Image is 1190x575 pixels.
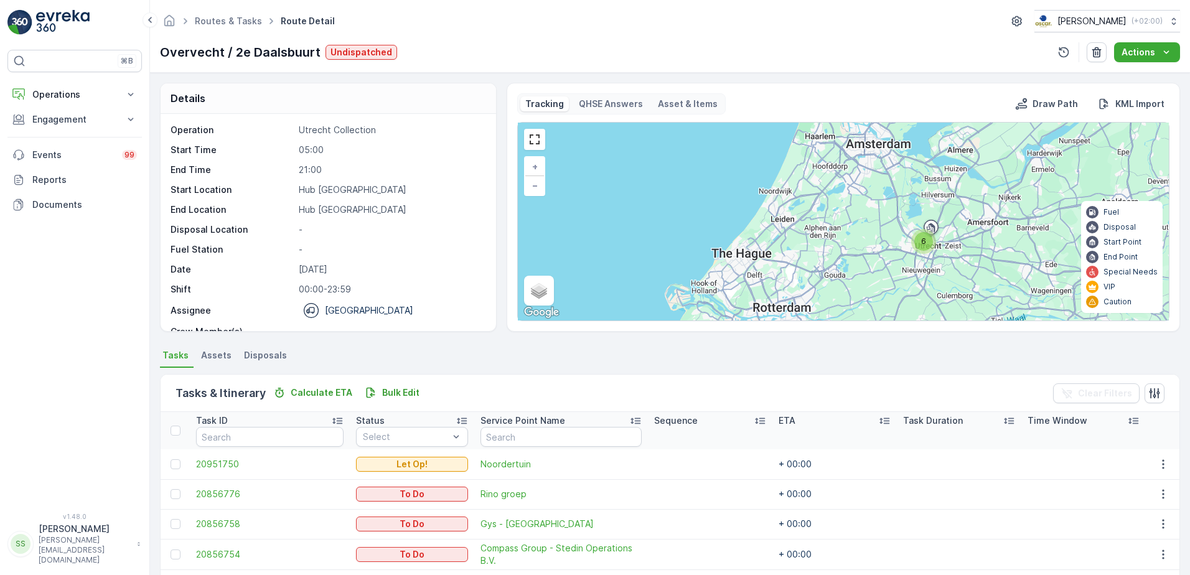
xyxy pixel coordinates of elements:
[356,414,385,427] p: Status
[196,518,344,530] a: 20856758
[268,385,357,400] button: Calculate ETA
[525,277,553,304] a: Layers
[772,539,897,569] td: + 00:00
[363,431,449,443] p: Select
[32,88,117,101] p: Operations
[1028,414,1087,427] p: Time Window
[521,304,562,320] a: Open this area in Google Maps (opens a new window)
[480,458,642,470] a: Noordertuin
[162,349,189,362] span: Tasks
[299,243,483,256] p: -
[299,124,483,136] p: Utrecht Collection
[1034,10,1180,32] button: [PERSON_NAME](+02:00)
[171,184,294,196] p: Start Location
[299,223,483,236] p: -
[921,236,926,246] span: 6
[196,458,344,470] a: 20951750
[1010,96,1083,111] button: Draw Path
[124,150,134,160] p: 99
[176,385,266,402] p: Tasks & Itinerary
[196,488,344,500] a: 20856776
[1033,98,1078,110] p: Draw Path
[171,263,294,276] p: Date
[11,534,30,554] div: SS
[1131,16,1163,26] p: ( +02:00 )
[400,488,424,500] p: To Do
[903,414,963,427] p: Task Duration
[171,243,294,256] p: Fuel Station
[356,487,468,502] button: To Do
[299,164,483,176] p: 21:00
[299,263,483,276] p: [DATE]
[518,123,1169,320] div: 0
[7,82,142,107] button: Operations
[171,164,294,176] p: End Time
[779,414,795,427] p: ETA
[400,518,424,530] p: To Do
[299,144,483,156] p: 05:00
[171,325,294,338] p: Crew Member(s)
[7,192,142,217] a: Documents
[171,124,294,136] p: Operation
[1093,96,1169,111] button: KML Import
[1057,15,1127,27] p: [PERSON_NAME]
[1034,14,1052,28] img: basis-logo_rgb2x.png
[171,519,180,529] div: Toggle Row Selected
[521,304,562,320] img: Google
[299,283,483,296] p: 00:00-23:59
[1078,387,1132,400] p: Clear Filters
[171,304,211,317] p: Assignee
[171,549,180,559] div: Toggle Row Selected
[7,143,142,167] a: Events99
[244,349,287,362] span: Disposals
[299,203,483,216] p: Hub [GEOGRAPHIC_DATA]
[7,10,32,35] img: logo
[356,457,468,472] button: Let Op!
[325,304,413,317] p: [GEOGRAPHIC_DATA]
[299,325,483,338] p: -
[480,542,642,567] a: Compass Group - Stedin Operations B.V.
[480,427,642,447] input: Search
[7,167,142,192] a: Reports
[171,91,205,106] p: Details
[32,199,137,211] p: Documents
[360,385,424,400] button: Bulk Edit
[195,16,262,26] a: Routes & Tasks
[1103,207,1119,217] p: Fuel
[278,15,337,27] span: Route Detail
[32,174,137,186] p: Reports
[480,518,642,530] a: Gys - Amsterdamse straatweg
[400,548,424,561] p: To Do
[911,229,936,254] div: 6
[171,459,180,469] div: Toggle Row Selected
[196,427,344,447] input: Search
[171,489,180,499] div: Toggle Row Selected
[1114,42,1180,62] button: Actions
[1103,222,1136,232] p: Disposal
[480,488,642,500] a: Rino groep
[525,130,544,149] a: View Fullscreen
[291,386,352,399] p: Calculate ETA
[772,449,897,479] td: + 00:00
[201,349,232,362] span: Assets
[1122,46,1155,58] p: Actions
[330,46,392,58] p: Undispatched
[162,19,176,29] a: Homepage
[772,479,897,509] td: + 00:00
[171,144,294,156] p: Start Time
[1103,282,1115,292] p: VIP
[1103,252,1138,262] p: End Point
[525,98,564,110] p: Tracking
[171,203,294,216] p: End Location
[480,518,642,530] span: Gys - [GEOGRAPHIC_DATA]
[1103,267,1158,277] p: Special Needs
[532,161,538,172] span: +
[1103,297,1131,307] p: Caution
[326,45,397,60] button: Undispatched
